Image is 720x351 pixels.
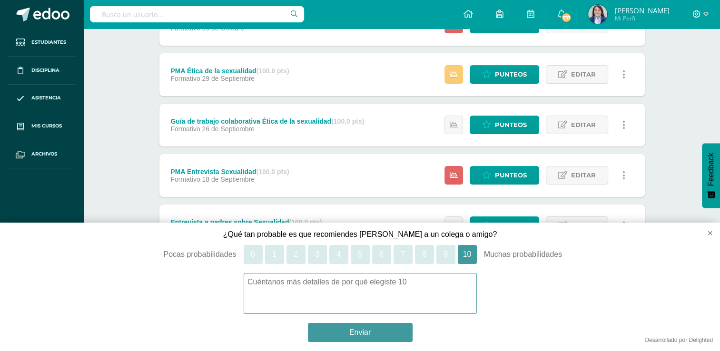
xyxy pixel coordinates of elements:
span: Editar [571,116,596,134]
span: Archivos [31,150,57,158]
button: Feedback - Mostrar encuesta [702,143,720,208]
span: 29 de Septiembre [202,75,255,82]
a: Punteos [470,116,539,134]
div: Muchas probabilidades [484,245,603,264]
span: 18 de Septiembre [202,175,255,183]
span: Asistencia [31,94,61,102]
span: 26 de Septiembre [202,125,255,133]
span: Mi Perfil [614,14,669,22]
button: 9 [436,245,455,264]
button: 6 [372,245,391,264]
span: [PERSON_NAME] [614,6,669,15]
button: close survey [692,223,720,244]
button: 8 [415,245,434,264]
span: Punteos [495,166,527,184]
button: 5 [351,245,370,264]
span: Editar [571,66,596,83]
span: Formativo [170,175,200,183]
button: 7 [394,245,413,264]
span: Punteos [495,66,527,83]
button: 3 [308,245,327,264]
span: Feedback [707,153,715,186]
span: Punteos [495,116,527,134]
a: Estudiantes [8,29,76,57]
button: 2 [286,245,306,264]
span: Estudiantes [31,39,66,46]
button: 4 [329,245,348,264]
a: Archivos [8,140,76,168]
span: Mis cursos [31,122,62,130]
div: Pocas probabilidades [118,245,237,264]
input: Busca un usuario... [90,6,304,22]
a: Punteos [470,65,539,84]
span: Editar [571,166,596,184]
span: Formativo [170,125,200,133]
a: Punteos [470,166,539,185]
button: 10, Muchas probabilidades [458,245,477,264]
span: Disciplina [31,67,59,74]
a: Disciplina [8,57,76,85]
img: 7189dd0a2475061f524ba7af0511f049.png [588,5,607,24]
span: 771 [561,12,572,23]
button: 1 [265,245,284,264]
a: Mis cursos [8,112,76,140]
strong: (100.0 pts) [256,67,289,75]
button: 0, Pocas probabilidades [244,245,263,264]
strong: (100.0 pts) [331,117,364,125]
strong: (100.0 pts) [256,168,289,175]
span: Formativo [170,75,200,82]
button: Enviar [308,323,413,342]
div: PMA Entrevista Sexualidad [170,168,289,175]
div: PMA Ética de la sexualidad [170,67,289,75]
a: Asistencia [8,85,76,113]
div: Guía de trabajo colaborativa Ética de la sexualidad [170,117,364,125]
